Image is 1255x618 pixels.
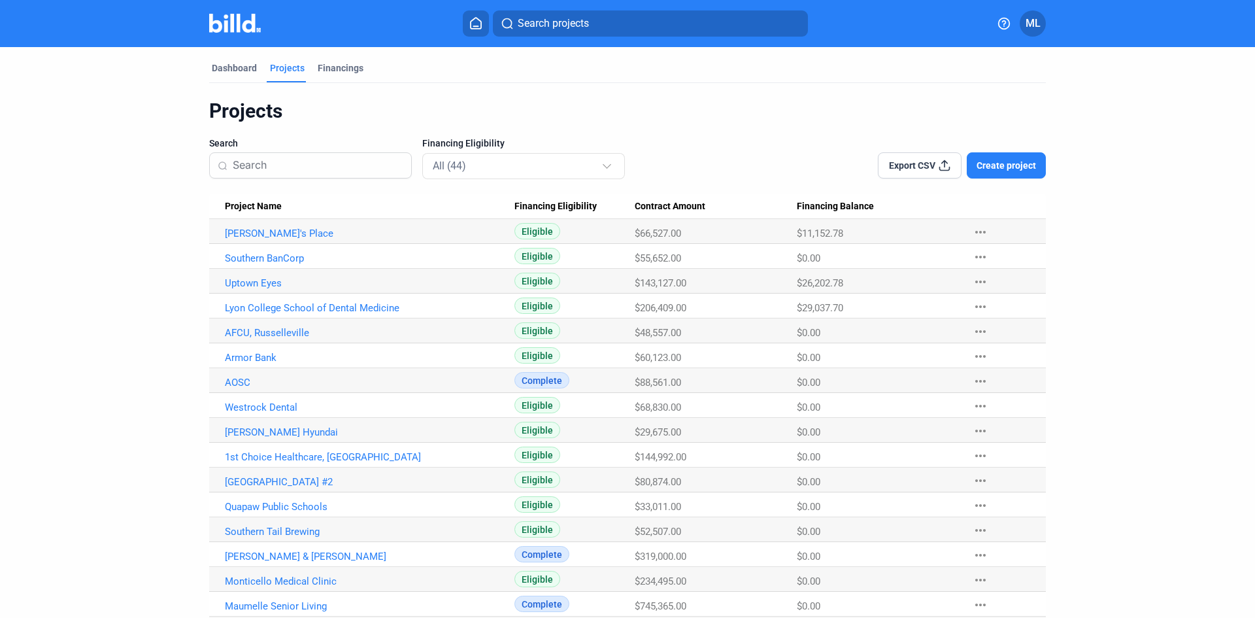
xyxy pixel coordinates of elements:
span: Eligible [514,322,560,339]
span: Financing Eligibility [422,137,505,150]
span: Project Name [225,201,282,213]
span: $52,507.00 [635,526,681,538]
a: Lyon College School of Dental Medicine [225,302,514,314]
button: ML [1020,10,1046,37]
span: Eligible [514,422,560,438]
span: Eligible [514,521,560,538]
a: AOSC [225,377,514,388]
mat-icon: more_horiz [973,398,988,414]
mat-icon: more_horiz [973,523,988,538]
a: [GEOGRAPHIC_DATA] #2 [225,476,514,488]
span: Create project [977,159,1036,172]
div: Contract Amount [635,201,797,213]
span: $319,000.00 [635,551,686,562]
button: Export CSV [878,152,962,179]
div: Financing Balance [797,201,960,213]
a: [PERSON_NAME] Hyundai [225,426,514,438]
div: Financing Eligibility [514,201,635,213]
button: Search projects [493,10,808,37]
span: $68,830.00 [635,402,681,413]
span: $29,675.00 [635,426,681,438]
span: Search [209,137,238,150]
span: Complete [514,546,569,562]
span: $29,037.70 [797,302,843,314]
div: Project Name [225,201,514,213]
span: $55,652.00 [635,252,681,264]
span: $0.00 [797,575,820,587]
a: [PERSON_NAME] & [PERSON_NAME] [225,551,514,562]
span: Eligible [514,248,560,264]
mat-icon: more_horiz [973,274,988,290]
span: Eligible [514,397,560,413]
span: $33,011.00 [635,501,681,513]
span: $0.00 [797,402,820,413]
input: Search [233,152,403,179]
span: Financing Eligibility [514,201,597,213]
mat-icon: more_horiz [973,249,988,265]
a: Maumelle Senior Living [225,600,514,612]
span: $0.00 [797,451,820,463]
span: $0.00 [797,526,820,538]
span: $234,495.00 [635,575,686,587]
div: Financings [318,61,363,75]
span: $0.00 [797,501,820,513]
span: Search projects [518,16,589,31]
a: Quapaw Public Schools [225,501,514,513]
span: $0.00 [797,551,820,562]
a: 1st Choice Healthcare, [GEOGRAPHIC_DATA] [225,451,514,463]
span: $80,874.00 [635,476,681,488]
mat-icon: more_horiz [973,597,988,613]
span: ML [1026,16,1041,31]
span: $0.00 [797,426,820,438]
span: $0.00 [797,252,820,264]
mat-icon: more_horiz [973,224,988,240]
mat-select-trigger: All (44) [433,160,466,172]
mat-icon: more_horiz [973,373,988,389]
span: Financing Balance [797,201,874,213]
span: Eligible [514,447,560,463]
a: Southern BanCorp [225,252,514,264]
span: Eligible [514,496,560,513]
mat-icon: more_horiz [973,473,988,489]
span: $26,202.78 [797,277,843,289]
span: $11,152.78 [797,228,843,239]
span: $0.00 [797,352,820,364]
span: $206,409.00 [635,302,686,314]
span: $66,527.00 [635,228,681,239]
span: $0.00 [797,327,820,339]
a: [PERSON_NAME]'s Place [225,228,514,239]
span: Eligible [514,472,560,488]
span: Eligible [514,571,560,587]
a: Southern Tail Brewing [225,526,514,538]
div: Dashboard [212,61,257,75]
span: Eligible [514,273,560,289]
mat-icon: more_horiz [973,547,988,563]
span: $144,992.00 [635,451,686,463]
mat-icon: more_horiz [973,349,988,364]
a: Westrock Dental [225,402,514,413]
span: Complete [514,372,569,388]
span: $88,561.00 [635,377,681,388]
a: Uptown Eyes [225,277,514,289]
span: Eligible [514,347,560,364]
span: $0.00 [797,377,820,388]
mat-icon: more_horiz [973,498,988,513]
mat-icon: more_horiz [973,299,988,315]
span: $143,127.00 [635,277,686,289]
div: Projects [209,99,1046,124]
span: $48,557.00 [635,327,681,339]
span: Contract Amount [635,201,705,213]
a: AFCU, Russelleville [225,327,514,339]
mat-icon: more_horiz [973,572,988,588]
mat-icon: more_horiz [973,423,988,439]
img: Billd Company Logo [209,14,261,33]
a: Armor Bank [225,352,514,364]
span: $60,123.00 [635,352,681,364]
mat-icon: more_horiz [973,448,988,464]
div: Projects [270,61,305,75]
mat-icon: more_horiz [973,324,988,339]
span: $0.00 [797,476,820,488]
a: Monticello Medical Clinic [225,575,514,587]
span: Export CSV [889,159,935,172]
span: Eligible [514,298,560,314]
